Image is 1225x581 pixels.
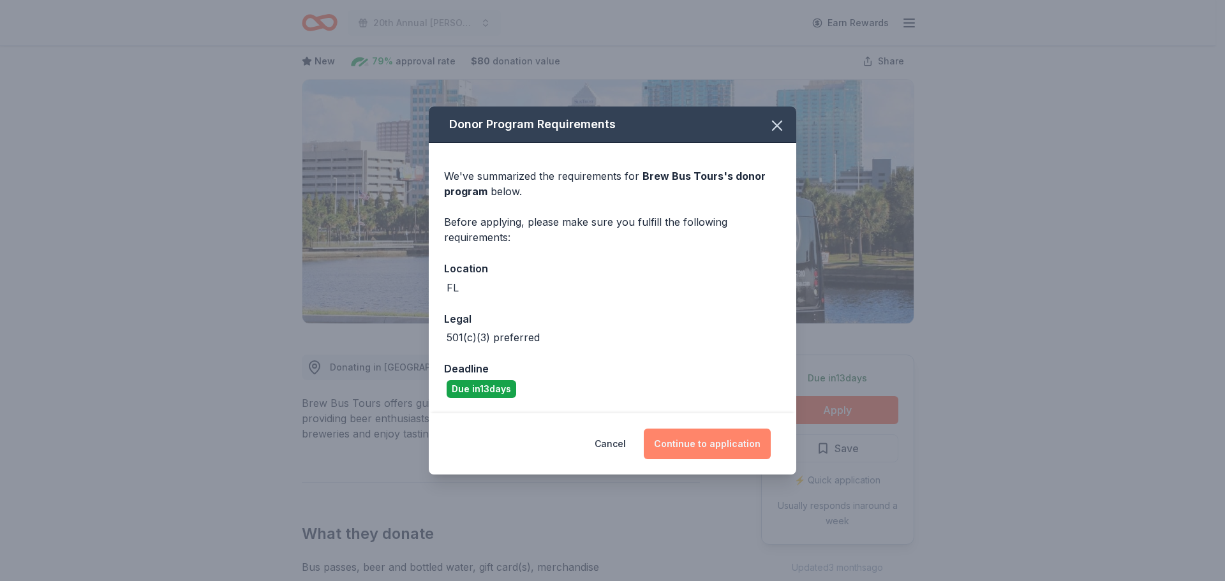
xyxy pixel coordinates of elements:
[444,168,781,199] div: We've summarized the requirements for below.
[447,330,540,345] div: 501(c)(3) preferred
[447,280,459,295] div: FL
[447,380,516,398] div: Due in 13 days
[644,429,771,459] button: Continue to application
[595,429,626,459] button: Cancel
[444,311,781,327] div: Legal
[429,107,796,143] div: Donor Program Requirements
[444,360,781,377] div: Deadline
[444,214,781,245] div: Before applying, please make sure you fulfill the following requirements:
[444,260,781,277] div: Location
